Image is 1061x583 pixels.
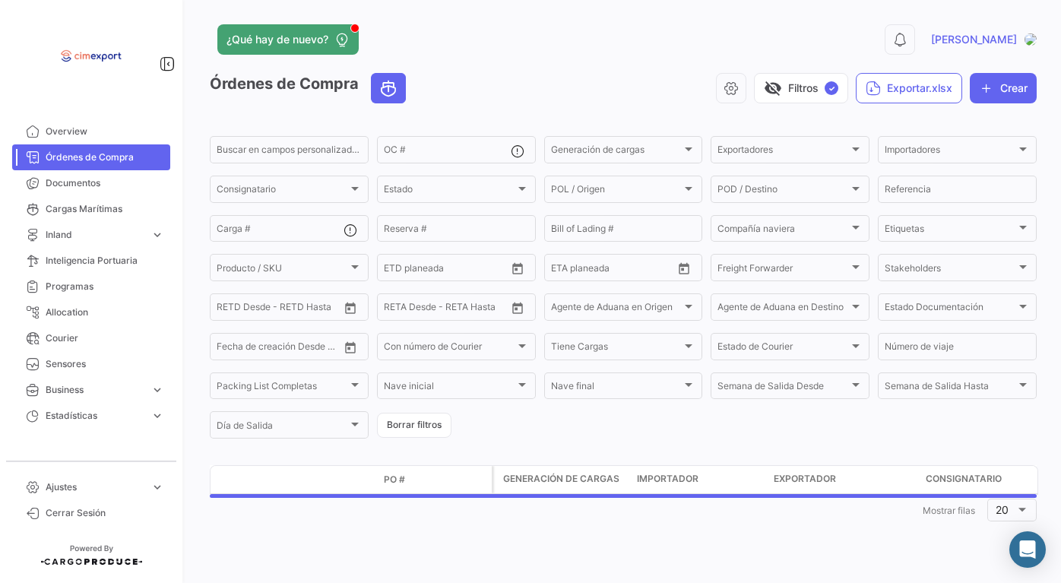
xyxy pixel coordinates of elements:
[551,383,683,394] span: Nave final
[631,466,768,493] datatable-header-cell: Importador
[12,170,170,196] a: Documentos
[46,357,164,371] span: Sensores
[754,73,848,103] button: visibility_offFiltros✓
[825,81,838,95] span: ✓
[46,383,144,397] span: Business
[217,344,218,354] input: Desde
[150,480,164,494] span: expand_more
[1025,33,1037,46] img: CJGomez.JPG
[931,32,1017,47] span: [PERSON_NAME]
[506,296,529,319] button: Open calendar
[46,280,164,293] span: Programas
[53,18,129,94] img: logo-cimexport.png
[46,306,164,319] span: Allocation
[12,299,170,325] a: Allocation
[717,186,849,197] span: POD / Destino
[217,304,218,315] input: Desde
[384,473,405,486] span: PO #
[12,119,170,144] a: Overview
[46,480,144,494] span: Ajustes
[46,331,164,345] span: Courier
[673,257,695,280] button: Open calendar
[885,383,1016,394] span: Semana de Salida Hasta
[12,196,170,222] a: Cargas Marítimas
[717,226,849,236] span: Compañía naviera
[384,186,515,197] span: Estado
[46,202,164,216] span: Cargas Marítimas
[551,186,683,197] span: POL / Origen
[150,383,164,397] span: expand_more
[279,474,378,486] datatable-header-cell: Estado Doc.
[923,505,975,516] span: Mostrar filas
[494,466,631,493] datatable-header-cell: Generación de cargas
[378,467,492,493] datatable-header-cell: PO #
[46,228,144,242] span: Inland
[12,274,170,299] a: Programas
[12,248,170,274] a: Inteligencia Portuaria
[217,383,348,394] span: Packing List Completas
[12,144,170,170] a: Órdenes de Compra
[396,265,454,275] input: Hasta
[339,296,362,319] button: Open calendar
[241,474,279,486] datatable-header-cell: Modo de Transporte
[217,186,348,197] span: Consignatario
[885,304,1016,315] span: Estado Documentación
[46,151,164,164] span: Órdenes de Compra
[384,344,515,354] span: Con número de Courier
[217,423,348,433] span: Día de Salida
[503,472,619,486] span: Generación de cargas
[150,409,164,423] span: expand_more
[506,257,529,280] button: Open calendar
[46,176,164,190] span: Documentos
[339,336,362,359] button: Open calendar
[377,413,451,438] button: Borrar filtros
[551,344,683,354] span: Tiene Cargas
[637,472,698,486] span: Importador
[384,265,385,275] input: Desde
[717,304,849,315] span: Agente de Aduana en Destino
[551,304,683,315] span: Agente de Aduana en Origen
[856,73,962,103] button: Exportar.xlsx
[885,226,1016,236] span: Etiquetas
[885,147,1016,157] span: Importadores
[717,383,849,394] span: Semana de Salida Desde
[1009,531,1046,568] div: Abrir Intercom Messenger
[551,147,683,157] span: Generación de cargas
[46,125,164,138] span: Overview
[384,383,515,394] span: Nave inicial
[970,73,1037,103] button: Crear
[372,74,405,103] button: Ocean
[12,325,170,351] a: Courier
[46,254,164,268] span: Inteligencia Portuaria
[926,472,1002,486] span: Consignatario
[46,409,144,423] span: Estadísticas
[229,304,287,315] input: Hasta
[717,344,849,354] span: Estado de Courier
[996,503,1009,516] span: 20
[12,351,170,377] a: Sensores
[717,147,849,157] span: Exportadores
[150,228,164,242] span: expand_more
[226,32,328,47] span: ¿Qué hay de nuevo?
[764,79,782,97] span: visibility_off
[46,506,164,520] span: Cerrar Sesión
[551,265,553,275] input: Desde
[229,344,287,354] input: Hasta
[210,73,410,103] h3: Órdenes de Compra
[563,265,621,275] input: Hasta
[217,265,348,275] span: Producto / SKU
[774,472,836,486] span: Exportador
[885,265,1016,275] span: Stakeholders
[217,24,359,55] button: ¿Qué hay de nuevo?
[396,304,454,315] input: Hasta
[384,304,385,315] input: Desde
[717,265,849,275] span: Freight Forwarder
[768,466,920,493] datatable-header-cell: Exportador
